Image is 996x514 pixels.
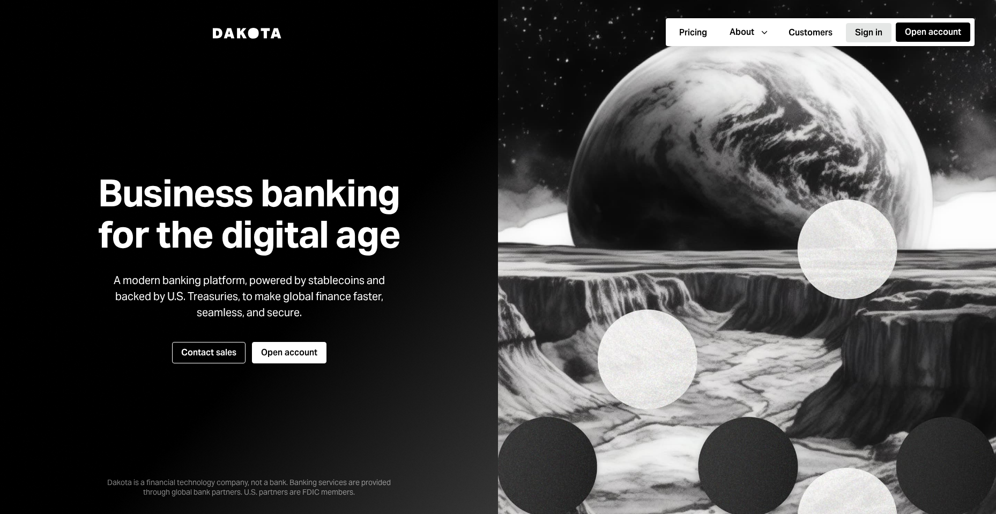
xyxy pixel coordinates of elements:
a: Sign in [846,22,891,43]
button: Open account [896,23,970,42]
button: Pricing [670,23,716,42]
div: A modern banking platform, powered by stablecoins and backed by U.S. Treasuries, to make global f... [105,272,394,321]
button: About [720,23,775,42]
button: Open account [252,342,326,363]
h1: Business banking for the digital age [85,173,413,255]
button: Sign in [846,23,891,42]
div: Dakota is a financial technology company, not a bank. Banking services are provided through globa... [88,460,410,497]
button: Contact sales [172,342,246,363]
a: Pricing [670,22,716,43]
a: Customers [779,22,842,43]
div: About [730,26,754,38]
button: Customers [779,23,842,42]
